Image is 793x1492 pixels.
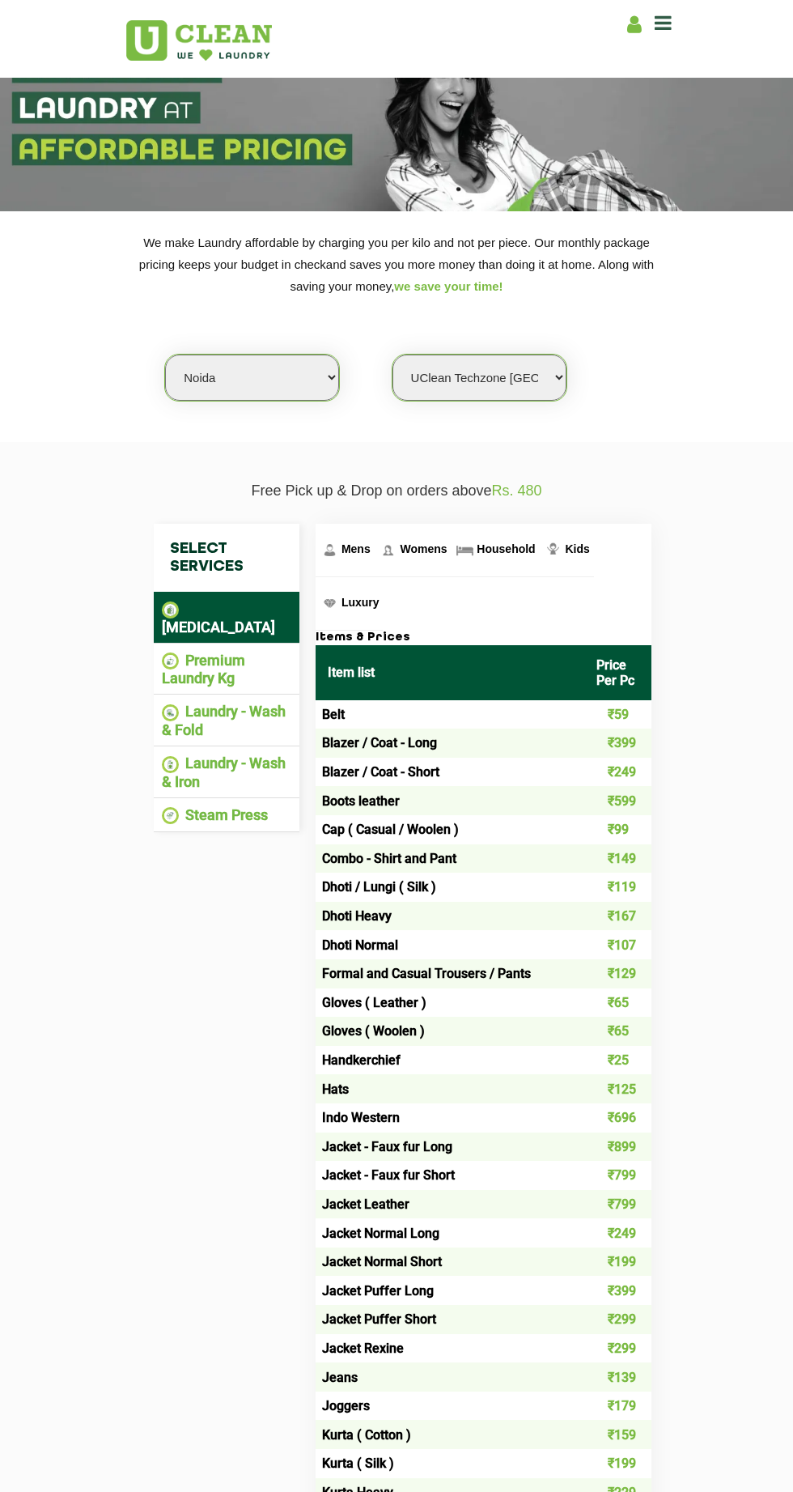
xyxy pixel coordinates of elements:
[584,1190,651,1219] td: ₹799
[584,844,651,874] td: ₹149
[584,815,651,844] td: ₹99
[316,631,651,645] h3: Items & Prices
[584,1017,651,1046] td: ₹65
[316,1017,584,1046] td: Gloves ( Woolen )
[316,1392,584,1421] td: Joggers
[584,1074,651,1103] td: ₹125
[584,1218,651,1248] td: ₹249
[316,930,584,959] td: Dhoti Normal
[394,279,503,293] span: we save your time!
[162,652,179,669] img: Premium Laundry Kg
[162,807,179,824] img: Steam Press
[316,815,584,844] td: Cap ( Casual / Woolen )
[316,758,584,787] td: Blazer / Coat - Short
[162,600,291,635] li: [MEDICAL_DATA]
[125,482,668,499] p: Free Pick up & Drop on orders above
[584,930,651,959] td: ₹107
[584,1161,651,1190] td: ₹799
[316,1218,584,1248] td: Jacket Normal Long
[584,1449,651,1478] td: ₹199
[341,542,371,555] span: Mens
[316,786,584,815] td: Boots leather
[162,601,179,618] img: Dry Cleaning
[316,1103,584,1133] td: Indo Western
[584,1046,651,1075] td: ₹25
[492,482,542,499] span: Rs. 480
[320,540,340,560] img: Mens
[584,1103,651,1133] td: ₹696
[584,1362,651,1392] td: ₹139
[316,1133,584,1162] td: Jacket - Faux fur Long
[162,806,291,825] li: Steam Press
[316,1449,584,1478] td: Kurta ( Silk )
[316,1074,584,1103] td: Hats
[316,902,584,931] td: Dhoti Heavy
[316,844,584,874] td: Combo - Shirt and Pant
[320,593,340,614] img: Luxury
[584,1305,651,1334] td: ₹299
[584,1392,651,1421] td: ₹179
[543,540,563,560] img: Kids
[477,542,535,555] span: Household
[316,1362,584,1392] td: Jeans
[316,873,584,902] td: Dhoti / Lungi ( Silk )
[316,988,584,1018] td: Gloves ( Leather )
[378,540,398,560] img: Womens
[316,645,584,700] th: Item list
[316,959,584,988] td: Formal and Casual Trousers / Pants
[341,596,380,609] span: Luxury
[584,700,651,729] td: ₹59
[316,1276,584,1305] td: Jacket Puffer Long
[565,542,589,555] span: Kids
[154,524,299,592] h4: Select Services
[162,704,179,721] img: Laundry - Wash & Fold
[316,1248,584,1277] td: Jacket Normal Short
[584,873,651,902] td: ₹119
[584,988,651,1018] td: ₹65
[316,700,584,729] td: Belt
[584,1276,651,1305] td: ₹399
[316,1334,584,1363] td: Jacket Rexine
[316,729,584,758] td: Blazer / Coat - Long
[584,645,651,700] th: Price Per Pc
[584,1420,651,1449] td: ₹159
[162,703,291,738] li: Laundry - Wash & Fold
[584,1248,651,1277] td: ₹199
[316,1161,584,1190] td: Jacket - Faux fur Short
[455,540,475,560] img: Household
[584,902,651,931] td: ₹167
[316,1190,584,1219] td: Jacket Leather
[584,786,651,815] td: ₹599
[584,758,651,787] td: ₹249
[584,729,651,758] td: ₹399
[400,542,447,555] span: Womens
[316,1046,584,1075] td: Handkerchief
[126,20,272,61] img: UClean Laundry and Dry Cleaning
[316,1420,584,1449] td: Kurta ( Cotton )
[584,1133,651,1162] td: ₹899
[162,755,291,790] li: Laundry - Wash & Iron
[162,652,291,687] li: Premium Laundry Kg
[584,959,651,988] td: ₹129
[125,232,668,297] p: We make Laundry affordable by charging you per kilo and not per piece. Our monthly package pricin...
[584,1334,651,1363] td: ₹299
[162,756,179,773] img: Laundry - Wash & Iron
[316,1305,584,1334] td: Jacket Puffer Short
